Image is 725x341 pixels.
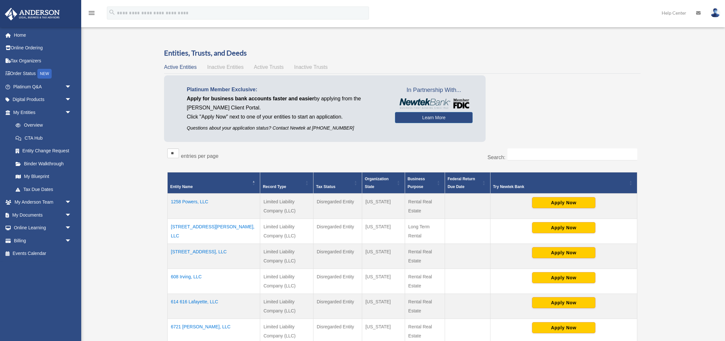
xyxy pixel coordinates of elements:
span: Inactive Trusts [294,64,328,70]
td: Rental Real Estate [405,269,445,294]
img: User Pic [710,8,720,18]
td: Rental Real Estate [405,244,445,269]
a: Platinum Q&Aarrow_drop_down [5,80,81,93]
th: Organization State: Activate to sort [362,172,405,194]
a: Overview [9,119,75,132]
td: Rental Real Estate [405,194,445,219]
span: arrow_drop_down [65,196,78,209]
span: Active Entities [164,64,197,70]
span: arrow_drop_down [65,93,78,107]
a: Online Learningarrow_drop_down [5,221,81,234]
td: Limited Liability Company (LLC) [260,294,313,319]
a: Online Ordering [5,42,81,55]
th: Federal Return Due Date: Activate to sort [445,172,490,194]
div: NEW [37,69,52,79]
td: [US_STATE] [362,244,405,269]
td: Disregarded Entity [313,244,362,269]
i: search [108,9,116,16]
th: Record Type: Activate to sort [260,172,313,194]
a: Billingarrow_drop_down [5,234,81,247]
label: Search: [488,155,505,160]
td: [US_STATE] [362,219,405,244]
span: Organization State [365,177,388,189]
span: arrow_drop_down [65,208,78,222]
label: entries per page [181,153,219,159]
button: Apply Now [532,222,595,233]
p: Questions about your application status? Contact Newtek at [PHONE_NUMBER] [187,124,385,132]
span: Record Type [263,184,286,189]
a: My Documentsarrow_drop_down [5,208,81,221]
a: menu [88,11,95,17]
img: Anderson Advisors Platinum Portal [3,8,62,20]
th: Tax Status: Activate to sort [313,172,362,194]
div: Try Newtek Bank [493,183,627,191]
span: Tax Status [316,184,336,189]
td: [US_STATE] [362,294,405,319]
td: Limited Liability Company (LLC) [260,194,313,219]
th: Business Purpose: Activate to sort [405,172,445,194]
td: [STREET_ADDRESS][PERSON_NAME], LLC [168,219,260,244]
button: Apply Now [532,247,595,258]
a: Learn More [395,112,473,123]
a: Entity Change Request [9,145,78,158]
td: Limited Liability Company (LLC) [260,269,313,294]
td: 608 Irving, LLC [168,269,260,294]
span: Active Trusts [254,64,284,70]
p: Platinum Member Exclusive: [187,85,385,94]
td: [US_STATE] [362,269,405,294]
a: Home [5,29,81,42]
td: Disregarded Entity [313,194,362,219]
button: Apply Now [532,272,595,283]
a: Digital Productsarrow_drop_down [5,93,81,106]
button: Apply Now [532,322,595,333]
span: In Partnership With... [395,85,473,95]
h3: Entities, Trusts, and Deeds [164,48,641,58]
button: Apply Now [532,197,595,208]
td: [STREET_ADDRESS], LLC [168,244,260,269]
span: arrow_drop_down [65,234,78,247]
span: Inactive Entities [207,64,244,70]
td: Disregarded Entity [313,219,362,244]
td: Disregarded Entity [313,269,362,294]
img: NewtekBankLogoSM.png [398,98,469,109]
a: My Blueprint [9,170,78,183]
span: Business Purpose [408,177,425,189]
span: Entity Name [170,184,193,189]
a: Tax Organizers [5,54,81,67]
td: Long Term Rental [405,219,445,244]
td: Limited Liability Company (LLC) [260,219,313,244]
a: My Entitiesarrow_drop_down [5,106,78,119]
a: Events Calendar [5,247,81,260]
span: Apply for business bank accounts faster and easier [187,96,314,101]
a: My Anderson Teamarrow_drop_down [5,196,81,209]
a: Order StatusNEW [5,67,81,81]
span: arrow_drop_down [65,221,78,235]
i: menu [88,9,95,17]
a: CTA Hub [9,132,78,145]
a: Tax Due Dates [9,183,78,196]
a: Binder Walkthrough [9,157,78,170]
button: Apply Now [532,297,595,308]
td: Limited Liability Company (LLC) [260,244,313,269]
p: by applying from the [PERSON_NAME] Client Portal. [187,94,385,112]
p: Click "Apply Now" next to one of your entities to start an application. [187,112,385,121]
td: 1258 Powers, LLC [168,194,260,219]
th: Try Newtek Bank : Activate to sort [490,172,637,194]
td: Disregarded Entity [313,294,362,319]
td: 614 616 Lafayette, LLC [168,294,260,319]
span: arrow_drop_down [65,106,78,119]
td: [US_STATE] [362,194,405,219]
th: Entity Name: Activate to invert sorting [168,172,260,194]
td: Rental Real Estate [405,294,445,319]
span: arrow_drop_down [65,80,78,94]
span: Federal Return Due Date [448,177,475,189]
